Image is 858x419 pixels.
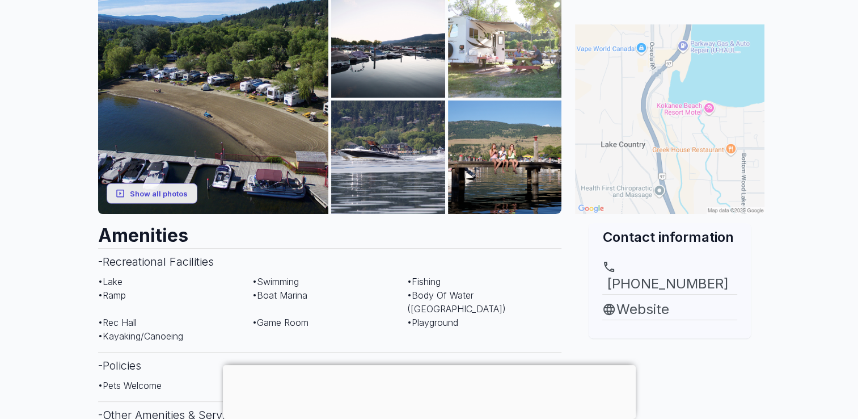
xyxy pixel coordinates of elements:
span: • Boat Marina [252,290,307,301]
span: • Ramp [98,290,126,301]
span: • Body Of Water ([GEOGRAPHIC_DATA]) [407,290,506,315]
h2: Amenities [98,214,562,248]
a: [PHONE_NUMBER] [602,260,737,294]
span: • Kayaking/Canoeing [98,330,183,342]
span: • Pets Welcome [98,380,162,391]
img: AAcXr8ozWoUWzzEFFJJWQ-zK1XmAZHMiI60qHEAMYgZkHrW26gkh_5m32yH_v2Ifa3m7c7uwAqv6T-7yG8JNrCOEUteTh9tf4... [448,100,562,215]
span: • Game Room [252,317,308,328]
h2: Contact information [602,228,737,246]
span: • Lake [98,276,122,287]
span: • Fishing [407,276,441,287]
a: Website [602,299,737,320]
img: Map for Wood Lake RV Park and Marina [575,24,764,214]
h3: - Policies [98,352,562,379]
iframe: Advertisement [223,365,636,416]
span: • Swimming [252,276,299,287]
img: AAcXr8rwAvDDsBbSulQtv1PFfV0e3jnDlgrl1YilJlaoA2oEyqdrJ8wEHgu4nL5pnavl_7KhP_vKptFnFzjuVpchAgkv2u3Su... [331,100,445,215]
span: • Rec Hall [98,317,137,328]
h3: - Recreational Facilities [98,248,562,275]
button: Show all photos [107,183,197,204]
span: • Playground [407,317,458,328]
